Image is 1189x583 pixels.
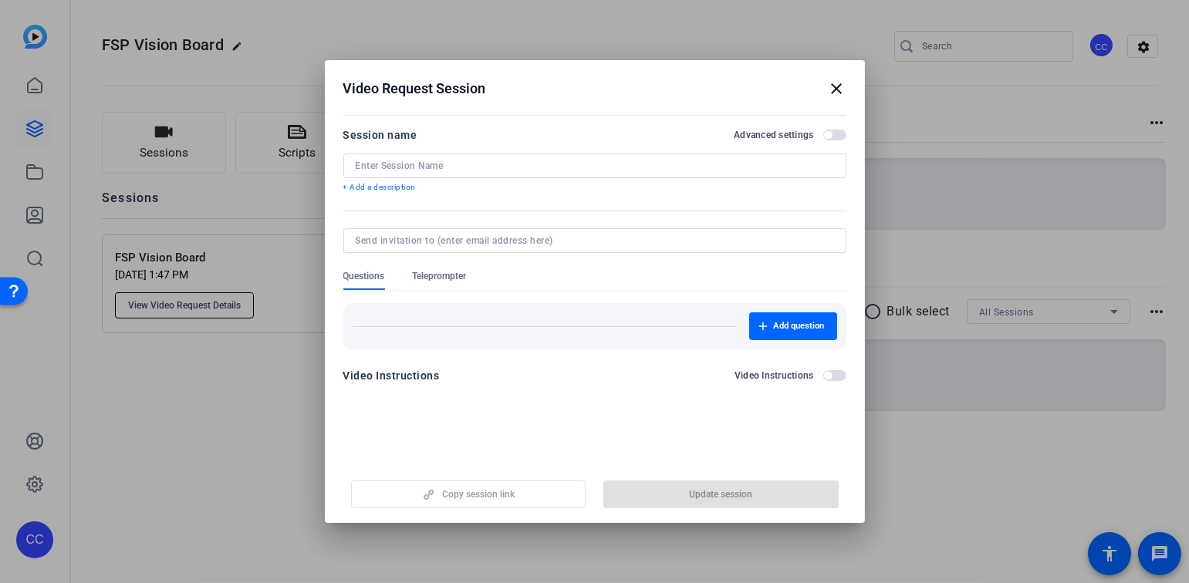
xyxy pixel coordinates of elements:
[343,79,846,98] div: Video Request Session
[356,234,828,247] input: Send invitation to (enter email address here)
[343,181,846,194] p: + Add a description
[774,320,825,332] span: Add question
[343,366,440,385] div: Video Instructions
[356,160,834,172] input: Enter Session Name
[413,270,467,282] span: Teleprompter
[749,312,837,340] button: Add question
[735,369,814,382] h2: Video Instructions
[343,126,417,144] div: Session name
[734,129,813,141] h2: Advanced settings
[828,79,846,98] mat-icon: close
[343,270,385,282] span: Questions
